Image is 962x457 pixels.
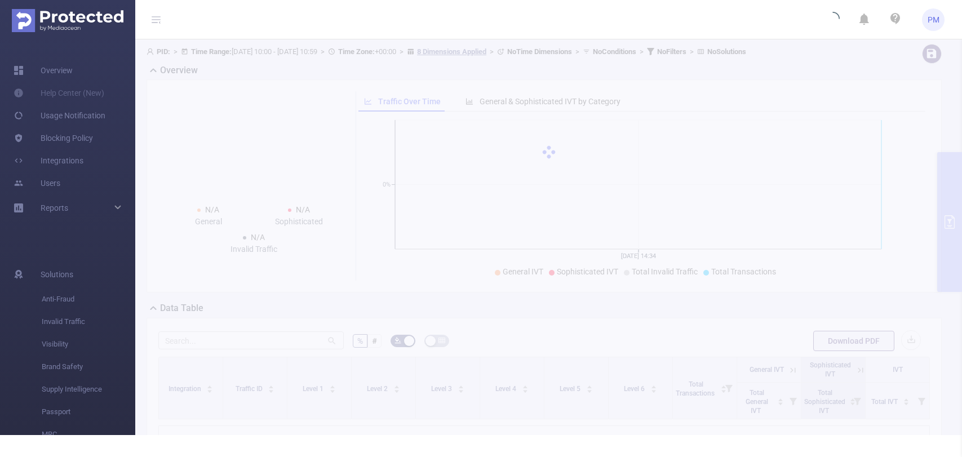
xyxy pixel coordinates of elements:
[14,104,105,127] a: Usage Notification
[928,8,939,31] span: PM
[41,203,68,212] span: Reports
[42,356,135,378] span: Brand Safety
[14,127,93,149] a: Blocking Policy
[41,263,73,286] span: Solutions
[42,401,135,423] span: Passport
[12,9,123,32] img: Protected Media
[42,423,135,446] span: MRC
[826,12,840,28] i: icon: loading
[14,59,73,82] a: Overview
[41,197,68,219] a: Reports
[14,172,60,194] a: Users
[14,149,83,172] a: Integrations
[42,378,135,401] span: Supply Intelligence
[42,333,135,356] span: Visibility
[42,310,135,333] span: Invalid Traffic
[42,288,135,310] span: Anti-Fraud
